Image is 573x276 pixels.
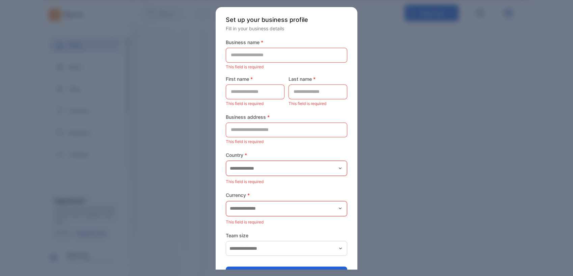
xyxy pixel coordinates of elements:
[226,151,347,159] label: Country
[226,63,347,71] p: This field is required
[226,113,347,120] label: Business address
[226,218,347,227] p: This field is required
[226,137,347,146] p: This field is required
[226,99,284,108] p: This field is required
[289,99,347,108] p: This field is required
[226,15,347,24] p: Set up your business profile
[226,232,347,239] label: Team size
[226,25,347,32] p: Fill in your business details
[226,75,284,82] label: First name
[226,177,347,186] p: This field is required
[289,75,347,82] label: Last name
[226,39,347,46] label: Business name
[226,192,347,199] label: Currency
